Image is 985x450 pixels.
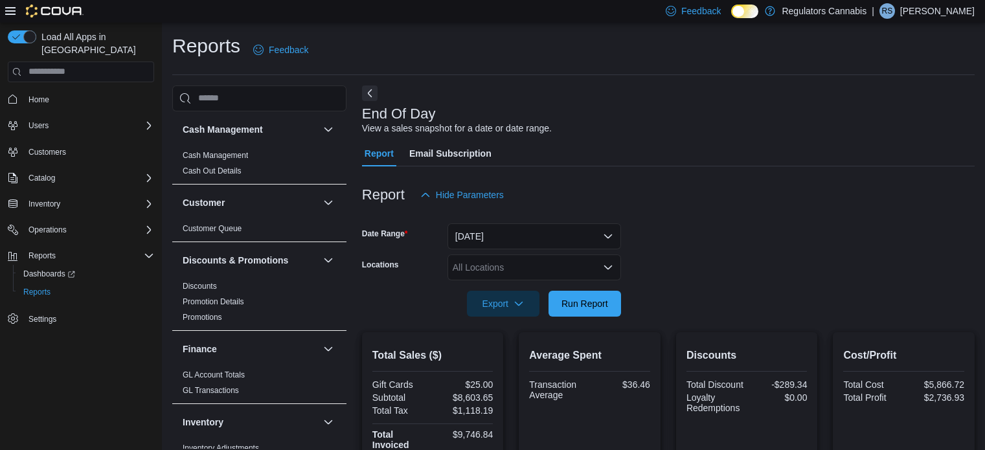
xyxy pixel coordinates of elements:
a: Promotion Details [183,297,244,306]
img: Cova [26,5,84,17]
div: Discounts & Promotions [172,278,346,330]
button: Catalog [23,170,60,186]
span: Operations [23,222,154,238]
div: $8,603.65 [435,392,493,403]
label: Date Range [362,229,408,239]
a: Cash Out Details [183,166,242,175]
a: Settings [23,311,62,327]
span: Settings [23,310,154,326]
button: Users [3,117,159,135]
button: Reports [3,247,159,265]
button: [DATE] [447,223,621,249]
span: Home [23,91,154,107]
a: Dashboards [18,266,80,282]
div: Loyalty Redemptions [686,392,744,413]
span: Home [28,95,49,105]
span: Load All Apps in [GEOGRAPHIC_DATA] [36,30,154,56]
div: Subtotal [372,392,430,403]
button: Customer [321,195,336,210]
div: Cash Management [172,148,346,184]
div: Total Tax [372,405,430,416]
button: Operations [23,222,72,238]
h2: Total Sales ($) [372,348,493,363]
a: Dashboards [13,265,159,283]
h1: Reports [172,33,240,59]
button: Finance [183,343,318,355]
a: Promotions [183,313,222,322]
a: Home [23,92,54,107]
button: Cash Management [183,123,318,136]
span: Report [365,141,394,166]
a: Reports [18,284,56,300]
div: $25.00 [435,379,493,390]
button: Inventory [3,195,159,213]
p: Regulators Cannabis [782,3,866,19]
span: Dashboards [18,266,154,282]
p: [PERSON_NAME] [900,3,975,19]
button: Discounts & Promotions [183,254,318,267]
span: Reports [28,251,56,261]
div: Total Cost [843,379,901,390]
strong: Total Invoiced [372,429,409,450]
span: Dark Mode [731,18,732,19]
h3: Discounts & Promotions [183,254,288,267]
button: Inventory [321,414,336,430]
h3: Inventory [183,416,223,429]
h2: Discounts [686,348,808,363]
p: | [872,3,874,19]
button: Inventory [183,416,318,429]
a: Customer Queue [183,224,242,233]
nav: Complex example [8,85,154,362]
button: Open list of options [603,262,613,273]
button: Reports [23,248,61,264]
span: Dashboards [23,269,75,279]
button: Next [362,85,378,101]
input: Dark Mode [731,5,758,18]
span: Email Subscription [409,141,492,166]
div: Robyn Smith [879,3,895,19]
span: Feedback [269,43,308,56]
span: Catalog [23,170,154,186]
div: $1,118.19 [435,405,493,416]
button: Inventory [23,196,65,212]
span: Customers [23,144,154,160]
div: $36.46 [593,379,650,390]
button: Customer [183,196,318,209]
button: Catalog [3,169,159,187]
div: $9,746.84 [435,429,493,440]
span: Inventory [23,196,154,212]
a: Discounts [183,282,217,291]
div: $5,866.72 [907,379,964,390]
div: View a sales snapshot for a date or date range. [362,122,552,135]
button: Hide Parameters [415,182,509,208]
span: Reports [23,248,154,264]
button: Discounts & Promotions [321,253,336,268]
h3: Report [362,187,405,203]
h3: Finance [183,343,217,355]
span: GL Transactions [183,385,239,396]
button: Export [467,291,539,317]
span: Reports [18,284,154,300]
span: Reports [23,287,51,297]
a: Feedback [248,37,313,63]
button: Cash Management [321,122,336,137]
span: Customer Queue [183,223,242,234]
div: -$289.34 [749,379,807,390]
h2: Cost/Profit [843,348,964,363]
button: Home [3,90,159,109]
span: Promotions [183,312,222,322]
span: Export [475,291,532,317]
button: Reports [13,283,159,301]
span: Customers [28,147,66,157]
button: Customers [3,142,159,161]
div: Total Profit [843,392,901,403]
span: Users [28,120,49,131]
a: GL Transactions [183,386,239,395]
div: Customer [172,221,346,242]
a: GL Account Totals [183,370,245,379]
span: Catalog [28,173,55,183]
h3: End Of Day [362,106,436,122]
button: Settings [3,309,159,328]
